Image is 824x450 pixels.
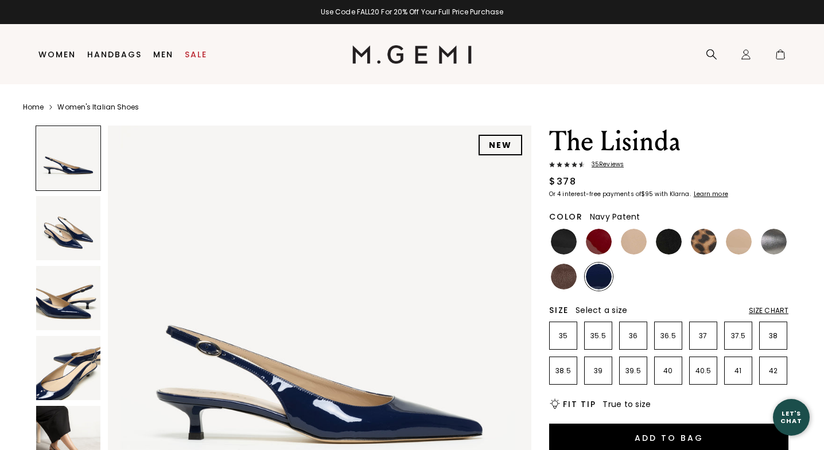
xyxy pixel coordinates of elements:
p: 42 [760,366,787,375]
img: Leopard Print [691,229,717,255]
p: 35 [550,331,577,341]
p: 37.5 [725,331,752,341]
p: 36.5 [655,331,682,341]
img: Gunmetal Nappa [761,229,787,255]
img: The Lisinda [36,266,100,330]
img: The Lisinda [36,196,100,260]
span: 35 Review s [585,161,624,168]
klarna-placement-style-amount: $95 [641,190,653,198]
h2: Color [549,212,583,221]
p: 35.5 [585,331,612,341]
img: Beige Nappa [621,229,647,255]
p: 36 [620,331,647,341]
klarna-placement-style-cta: Learn more [694,190,728,198]
a: Men [153,50,173,59]
img: Chocolate Nappa [551,264,577,289]
h1: The Lisinda [549,126,788,158]
div: $378 [549,175,576,189]
img: Navy Patent [586,264,612,289]
span: True to size [603,398,651,410]
div: Size Chart [749,306,788,315]
div: Let's Chat [773,410,810,424]
a: Learn more [693,191,728,198]
img: Black Nappa [656,229,682,255]
klarna-placement-style-body: with Klarna [655,190,692,198]
p: 39 [585,366,612,375]
a: Sale [185,50,207,59]
a: Women [38,50,76,59]
klarna-placement-style-body: Or 4 interest-free payments of [549,190,641,198]
div: NEW [479,135,522,155]
h2: Size [549,306,569,315]
img: M.Gemi [352,45,472,64]
img: Ruby Red Patent [586,229,612,255]
span: Navy Patent [590,211,640,222]
p: 38 [760,331,787,341]
p: 40 [655,366,682,375]
a: 35Reviews [549,161,788,170]
img: Sand Patent [726,229,752,255]
p: 39.5 [620,366,647,375]
p: 41 [725,366,752,375]
h2: Fit Tip [563,400,596,409]
span: Select a size [576,304,627,316]
a: Home [23,103,44,112]
img: The Lisinda [36,336,100,400]
a: Women's Italian Shoes [57,103,139,112]
p: 40.5 [690,366,717,375]
img: Black Patent [551,229,577,255]
a: Handbags [87,50,142,59]
p: 37 [690,331,717,341]
p: 38.5 [550,366,577,375]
